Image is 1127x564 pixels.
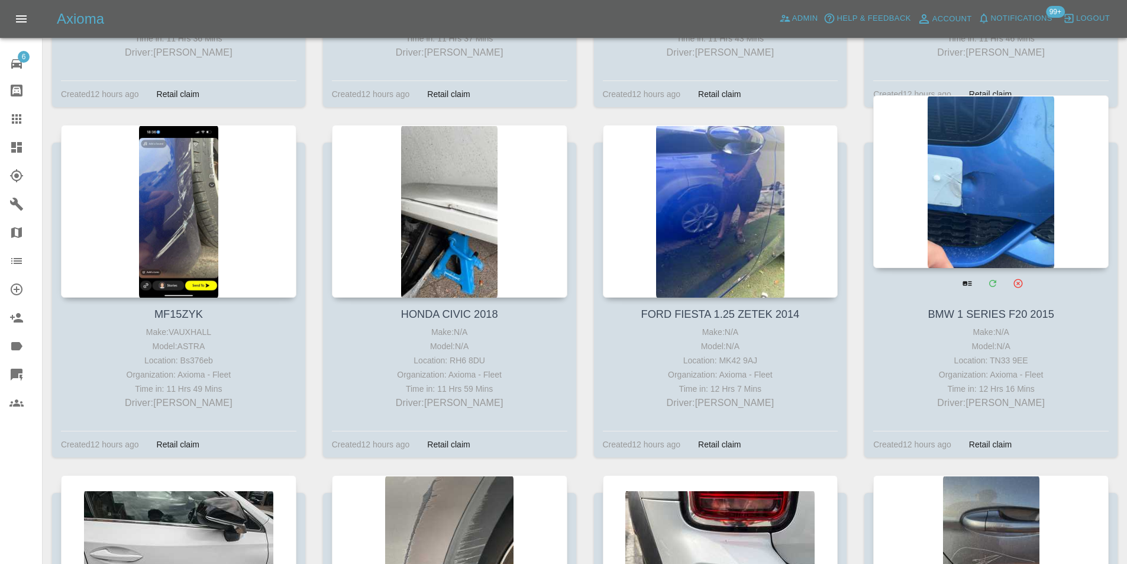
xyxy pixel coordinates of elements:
span: Help & Feedback [837,12,910,25]
div: Retail claim [418,87,479,101]
div: Retail claim [960,437,1021,452]
div: Make: N/A [606,325,835,339]
div: Retail claim [689,437,750,452]
div: Time in: 11 Hrs 36 Mins [64,31,293,46]
button: Notifications [975,9,1055,28]
a: HONDA CIVIC 2018 [401,308,498,320]
div: Created 12 hours ago [332,87,410,101]
div: Make: N/A [335,325,564,339]
div: Location: TN33 9EE [876,353,1106,368]
button: Help & Feedback [821,9,913,28]
div: Make: VAUXHALL [64,325,293,339]
div: Time in: 11 Hrs 43 Mins [606,31,835,46]
p: Driver: [PERSON_NAME] [335,46,564,60]
p: Driver: [PERSON_NAME] [606,396,835,410]
div: Model: ASTRA [64,339,293,353]
a: Modify [980,271,1005,295]
div: Created 12 hours ago [603,87,681,101]
div: Time in: 12 Hrs 7 Mins [606,382,835,396]
div: Retail claim [148,87,208,101]
span: Admin [792,12,818,25]
p: Driver: [PERSON_NAME] [876,396,1106,410]
button: Logout [1060,9,1113,28]
div: Location: RH6 8DU [335,353,564,368]
div: Time in: 11 Hrs 49 Mins [64,382,293,396]
span: Logout [1076,12,1110,25]
div: Model: N/A [335,339,564,353]
p: Driver: [PERSON_NAME] [64,46,293,60]
div: Created 12 hours ago [61,87,139,101]
a: FORD FIESTA 1.25 ZETEK 2014 [641,308,800,320]
div: Organization: Axioma - Fleet [64,368,293,382]
p: Driver: [PERSON_NAME] [335,396,564,410]
div: Time in: 11 Hrs 37 Mins [335,31,564,46]
a: View [955,271,979,295]
div: Time in: 11 Hrs 46 Mins [876,31,1106,46]
div: Retail claim [689,87,750,101]
div: Time in: 11 Hrs 59 Mins [335,382,564,396]
p: Driver: [PERSON_NAME] [606,46,835,60]
div: Created 12 hours ago [332,437,410,452]
a: BMW 1 SERIES F20 2015 [928,308,1054,320]
div: Retail claim [148,437,208,452]
p: Driver: [PERSON_NAME] [64,396,293,410]
div: Time in: 12 Hrs 16 Mins [876,382,1106,396]
div: Location: Bs376eb [64,353,293,368]
button: Open drawer [7,5,35,33]
div: Model: N/A [876,339,1106,353]
div: Organization: Axioma - Fleet [606,368,835,382]
h5: Axioma [57,9,104,28]
a: Account [914,9,975,28]
div: Model: N/A [606,339,835,353]
div: Created 12 hours ago [873,87,951,101]
div: Retail claim [960,87,1021,101]
div: Created 12 hours ago [61,437,139,452]
div: Retail claim [418,437,479,452]
span: 6 [18,51,30,63]
span: Account [932,12,972,26]
button: Archive [1006,271,1030,295]
div: Organization: Axioma - Fleet [335,368,564,382]
p: Driver: [PERSON_NAME] [876,46,1106,60]
div: Location: MK42 9AJ [606,353,835,368]
div: Created 12 hours ago [873,437,951,452]
a: Admin [776,9,821,28]
span: 99+ [1046,6,1065,18]
a: MF15ZYK [154,308,203,320]
div: Make: N/A [876,325,1106,339]
div: Created 12 hours ago [603,437,681,452]
div: Organization: Axioma - Fleet [876,368,1106,382]
span: Notifications [991,12,1052,25]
